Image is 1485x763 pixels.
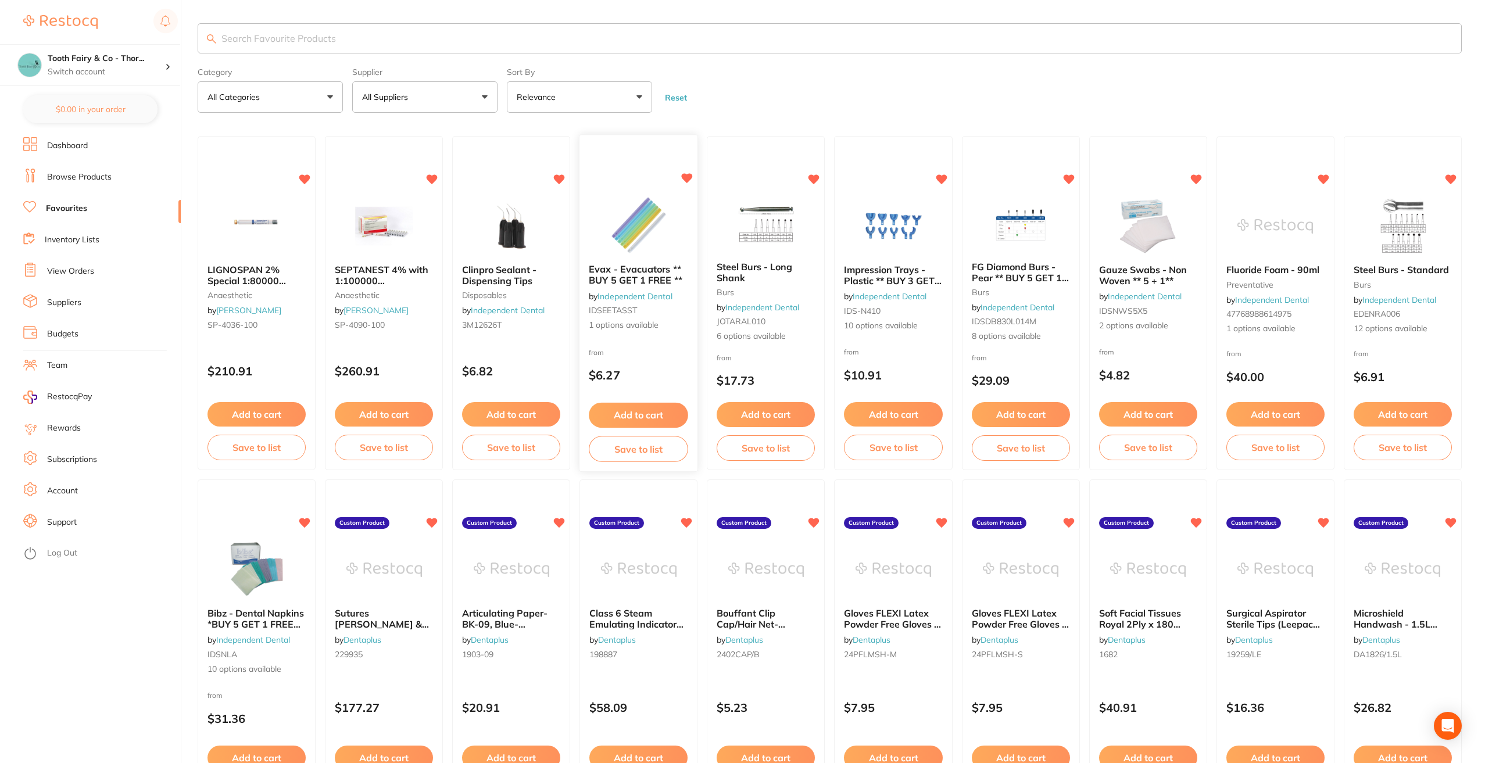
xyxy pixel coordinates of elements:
p: $5.23 [717,701,815,714]
p: $210.91 [207,364,306,378]
span: 47768988614975 [1226,309,1291,319]
img: Gloves FLEXI Latex Powder Free Gloves - Small #100pcs/box/10box/ctn [983,540,1058,599]
button: Save to list [1099,435,1197,460]
b: LIGNOSPAN 2% Special 1:80000 adrenalin 2.2ml 2xBox 50 Blue [207,264,306,286]
label: Custom Product [462,517,517,529]
p: $7.95 [972,701,1070,714]
p: $26.82 [1354,701,1452,714]
a: Independent Dental [216,635,290,645]
span: by [1099,291,1182,302]
a: Independent Dental [1362,295,1436,305]
b: Gloves FLEXI Latex Powder Free Gloves - Small #100pcs/box/10box/ctn [972,608,1070,629]
span: 2402CAP/B [717,649,760,660]
p: $6.82 [462,364,560,378]
span: LIGNOSPAN 2% Special 1:80000 [MEDICAL_DATA] 2.2ml 2xBox 50 Blue [207,264,298,307]
span: IDSNWS5X5 [1099,306,1147,316]
p: $260.91 [335,364,433,378]
span: by [1354,295,1436,305]
b: Gauze Swabs - Non Woven ** 5 + 1** [1099,264,1197,286]
p: $7.95 [844,701,942,714]
span: IDSNLA [207,649,237,660]
button: All Categories [198,81,343,113]
span: Microshield Handwash - 1.5L Cassette, fits wall dispenser [1354,607,1437,651]
a: Independent Dental [1108,291,1182,302]
p: $58.09 [589,701,688,714]
b: Sutures Vicryl Johnson & Johnson Ethicon 3/0-22mm-1/2c-45cm, conv cutting - Box12 [335,608,433,629]
a: Independent Dental [725,302,799,313]
button: Save to list [335,435,433,460]
b: Soft Facial Tissues Royal 2Ply x 180 sheets 36 Boxes/Carton [1099,608,1197,629]
small: disposables [462,291,560,300]
p: All Categories [207,91,264,103]
span: Gauze Swabs - Non Woven ** 5 + 1** [1099,264,1187,286]
span: 10 options available [844,320,942,332]
b: Bibz - Dental Napkins *BUY 5 GET 1 FREE OF THE SAME**PRICE DROP** [207,608,306,629]
img: Class 6 Steam Emulating Indicators (Titems) #250/pkt [601,540,677,599]
span: by [717,302,799,313]
img: Clinpro Sealant - Dispensing Tips [474,197,549,255]
img: Restocq Logo [23,15,98,29]
small: anaesthetic [207,291,306,300]
img: Impression Trays - Plastic ** BUY 3 GET 1 FREE** [856,197,931,255]
h4: Tooth Fairy & Co - Thornlands [48,53,165,65]
button: Save to list [589,436,688,462]
button: Relevance [507,81,652,113]
a: Dentaplus [1362,635,1400,645]
span: JOTARAL010 [717,316,765,327]
button: Save to list [717,435,815,461]
img: Bouffant Clip Cap/Hair Net-Blue#100/pkt [728,540,804,599]
p: $40.00 [1226,370,1325,384]
img: FG Diamond Burs - Pear ** BUY 5 GET 1 FREE** [983,194,1058,252]
button: Save to list [207,435,306,460]
img: SEPTANEST 4% with 1:100000 adrenalin 2.2ml 2xBox 50 GOLD [346,197,422,255]
span: Surgical Aspirator Sterile Tips (Leepack) Single Pack- 20pcs/pkt [1226,607,1322,651]
span: by [717,635,763,645]
b: Steel Burs - Long Shank [717,262,815,283]
a: Independent Dental [471,305,545,316]
a: Inventory Lists [45,234,99,246]
span: 1682 [1099,649,1118,660]
b: Articulating Paper- BK-09, Blue-(Bausch), 200 strip/pkt [462,608,560,629]
img: Sutures Vicryl Johnson & Johnson Ethicon 3/0-22mm-1/2c-45cm, conv cutting - Box12 [346,540,422,599]
span: by [1226,635,1273,645]
button: Add to cart [972,402,1070,427]
a: Budgets [47,328,78,340]
button: All Suppliers [352,81,498,113]
label: Custom Product [1099,517,1154,529]
img: Bibz - Dental Napkins *BUY 5 GET 1 FREE OF THE SAME**PRICE DROP** [219,540,295,599]
span: Clinpro Sealant - Dispensing Tips [462,264,536,286]
span: Class 6 Steam Emulating Indicators (Titems) #250/pkt [589,607,684,640]
a: Rewards [47,422,81,434]
span: 1 options available [1226,323,1325,335]
span: 24PFLMSH-S [972,649,1023,660]
span: from [972,353,987,362]
small: anaesthetic [335,291,433,300]
b: Bouffant Clip Cap/Hair Net-Blue#100/pkt [717,608,815,629]
span: from [207,691,223,700]
img: Steel Burs - Standard [1365,197,1440,255]
a: Dentaplus [1235,635,1273,645]
span: 12 options available [1354,323,1452,335]
b: Gloves FLEXI Latex Powder Free Gloves - Medium #100pcs/box/10box/ctn [844,608,942,629]
label: Custom Product [1226,517,1281,529]
a: Team [47,360,67,371]
img: Tooth Fairy & Co - Thornlands [18,53,41,77]
span: by [462,305,545,316]
span: IDSEETASST [589,306,637,316]
a: View Orders [47,266,94,277]
img: Evax - Evacuators ** BUY 5 GET 1 FREE ** [600,196,677,255]
p: $10.91 [844,368,942,382]
span: Soft Facial Tissues Royal 2Ply x 180 sheets 36 Boxes/Carton [1099,607,1181,651]
span: Steel Burs - Long Shank [717,261,792,283]
input: Search Favourite Products [198,23,1462,53]
a: Dentaplus [343,635,381,645]
p: $29.09 [972,374,1070,387]
span: 24PFLMSH-M [844,649,897,660]
span: by [207,305,281,316]
p: $20.91 [462,701,560,714]
p: $40.91 [1099,701,1197,714]
a: Subscriptions [47,454,97,465]
small: burs [972,288,1070,297]
p: $4.82 [1099,368,1197,382]
span: by [1354,635,1400,645]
